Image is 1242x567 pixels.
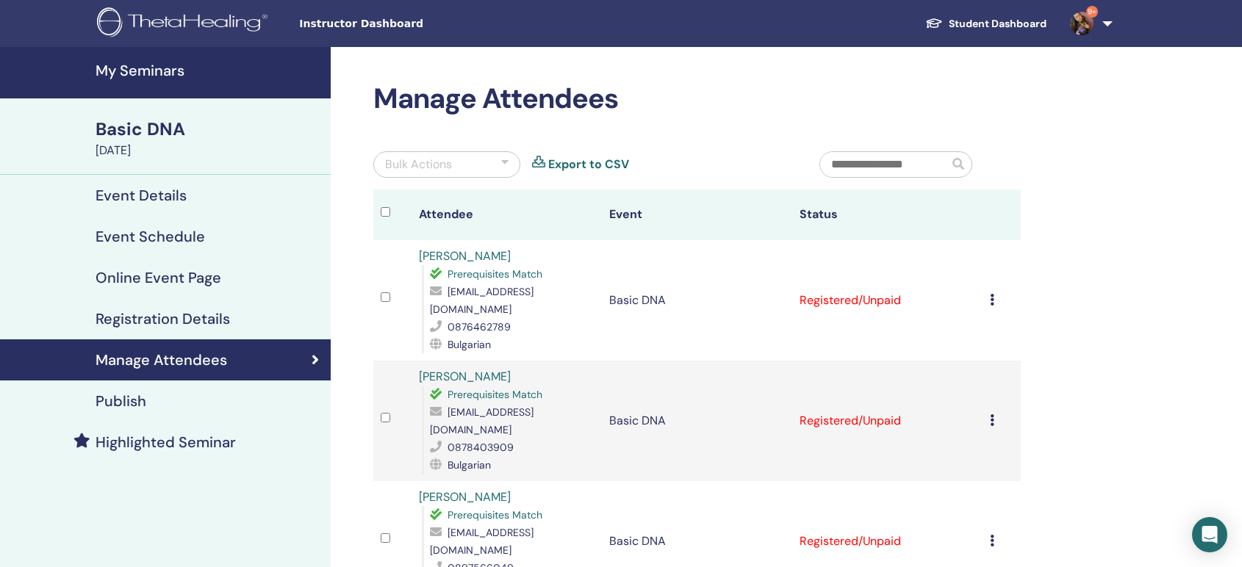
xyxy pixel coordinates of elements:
span: Instructor Dashboard [299,16,520,32]
span: 0876462789 [448,320,511,333]
a: [PERSON_NAME] [419,248,511,264]
a: Basic DNA[DATE] [87,117,331,159]
span: Prerequisites Match [448,508,542,521]
img: default.jpg [1070,12,1094,35]
th: Status [792,189,983,240]
h4: Event Details [96,187,187,204]
span: Prerequisites Match [448,267,542,281]
span: [EMAIL_ADDRESS][DOMAIN_NAME] [430,405,534,436]
a: [PERSON_NAME] [419,369,511,384]
th: Attendee [412,189,602,240]
img: graduation-cap-white.svg [925,17,943,29]
div: [DATE] [96,142,322,159]
img: logo.png [97,7,273,40]
div: Bulk Actions [385,156,452,173]
span: [EMAIL_ADDRESS][DOMAIN_NAME] [430,285,534,316]
td: Basic DNA [602,361,792,481]
th: Event [602,189,792,240]
h2: Manage Attendees [373,82,1021,116]
span: 0878403909 [448,441,514,454]
a: [PERSON_NAME] [419,489,511,505]
h4: Registration Details [96,310,230,328]
h4: Event Schedule [96,228,205,245]
a: Student Dashboard [913,10,1058,37]
span: [EMAIL_ADDRESS][DOMAIN_NAME] [430,526,534,557]
span: Bulgarian [448,338,491,351]
h4: My Seminars [96,62,322,79]
td: Basic DNA [602,240,792,361]
h4: Manage Attendees [96,351,227,369]
span: Prerequisites Match [448,388,542,401]
div: Basic DNA [96,117,322,142]
span: 9+ [1086,6,1098,18]
span: Bulgarian [448,458,491,472]
h4: Highlighted Seminar [96,433,236,451]
h4: Online Event Page [96,269,221,286]
a: Export to CSV [548,156,629,173]
div: Open Intercom Messenger [1192,517,1227,552]
h4: Publish [96,392,146,410]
